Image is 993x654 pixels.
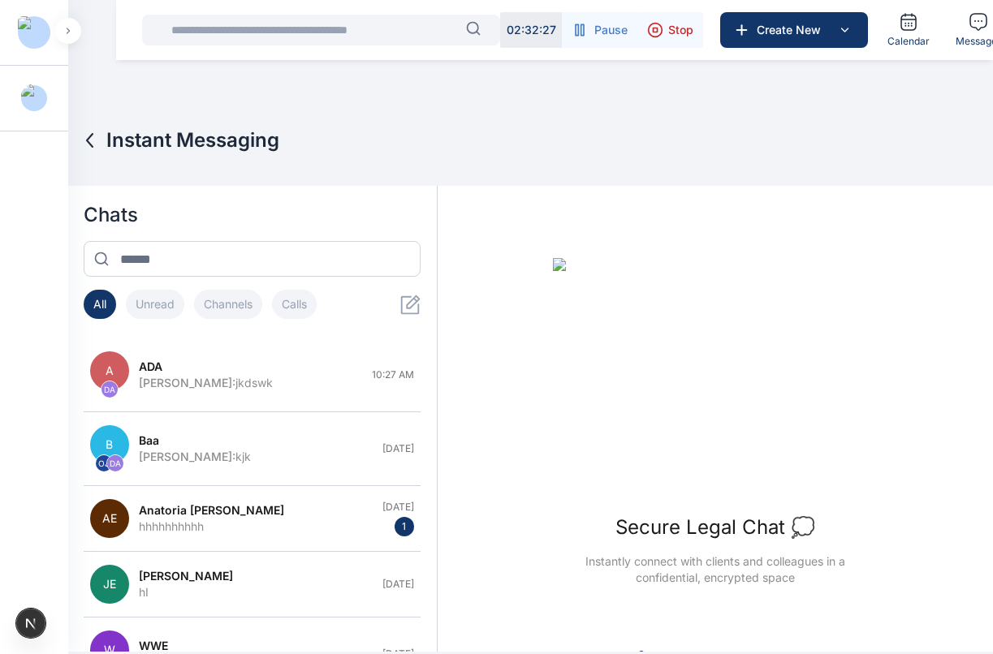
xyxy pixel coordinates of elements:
img: No Open Chat [553,258,878,501]
button: Unread [126,290,184,319]
span: Calendar [887,35,930,48]
span: ADA [139,359,162,375]
button: BOJDAbaa[PERSON_NAME]:kjk[DATE] [84,412,421,486]
span: WWE [139,638,168,654]
span: [PERSON_NAME] [139,568,233,584]
span: [DATE] [382,501,414,514]
span: [PERSON_NAME] : [139,376,235,389]
span: Pause [594,22,628,38]
span: AE [90,499,129,538]
button: JE[PERSON_NAME]hI[DATE] [84,552,421,617]
button: Logo [13,19,55,45]
h2: Chats [84,202,421,228]
span: A [90,351,129,390]
a: Calendar [881,6,936,54]
span: Instantly connect with clients and colleagues in a confidential, encrypted space [576,553,854,586]
span: Stop [668,22,693,38]
div: jkdswk [139,375,362,391]
button: All [84,290,116,319]
button: Stop [637,12,703,48]
button: ADAADA[PERSON_NAME]:jkdswk10:27 AM [84,338,421,412]
div: hhhhhhhhhh [139,518,373,535]
span: Create New [750,22,835,38]
span: Instant Messaging [106,127,279,153]
span: [DATE] [382,442,414,455]
img: Logo [18,16,50,49]
span: B [90,425,129,464]
span: DA [107,455,123,471]
div: kjk [139,449,373,465]
div: hI [139,584,373,600]
button: Channels [194,290,262,319]
h3: Secure Legal Chat 💭 [615,514,815,540]
button: Calls [272,290,317,319]
span: OJ [96,455,112,471]
span: baa [139,432,159,449]
img: Profile [21,84,47,113]
button: AEAnatoria [PERSON_NAME]hhhhhhhhhh[DATE]1 [84,486,421,552]
span: 10:27 AM [372,368,414,381]
span: [PERSON_NAME] : [139,450,235,463]
span: [DATE] [382,578,414,591]
span: Anatoria [PERSON_NAME] [139,502,284,518]
button: Create New [720,12,868,48]
span: DA [101,381,118,398]
p: 02 : 32 : 27 [507,22,556,38]
button: Pause [562,12,637,48]
span: JE [90,565,129,604]
button: Profile [21,85,47,111]
span: 1 [395,517,414,536]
